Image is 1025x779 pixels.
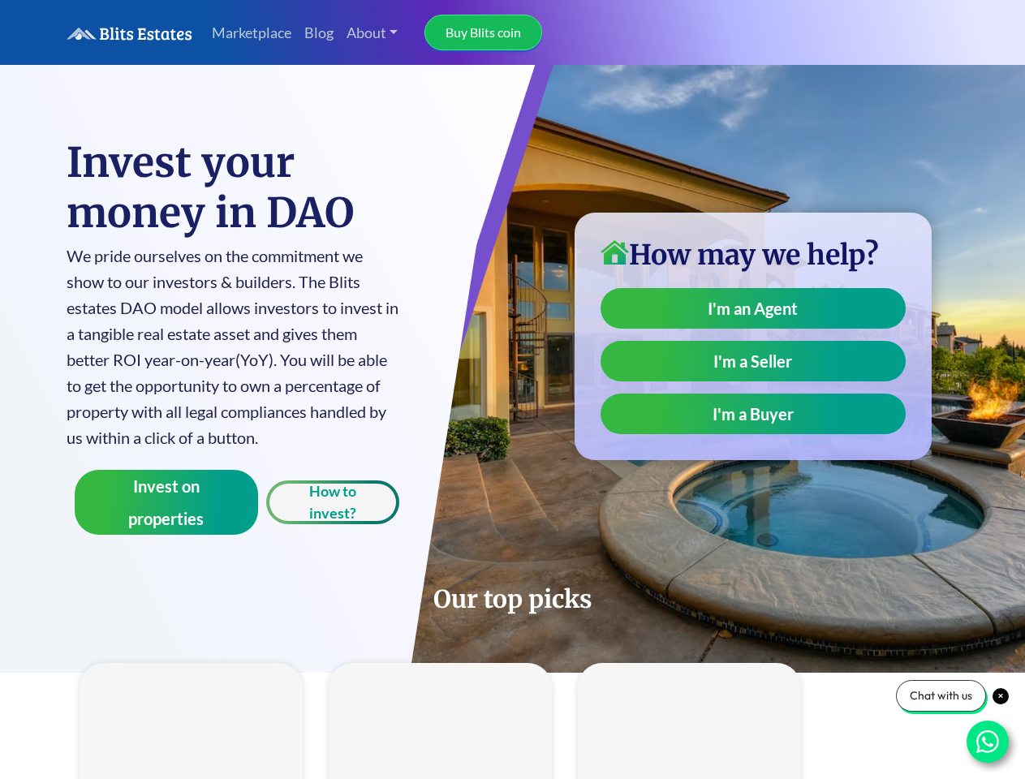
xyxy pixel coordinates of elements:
a: Marketplace [205,15,298,50]
a: I'm an Agent [601,288,906,329]
a: Buy Blits coin [424,15,542,50]
h1: Invest your money in DAO [67,138,400,239]
h3: How may we help? [601,239,906,272]
img: home-icon [601,240,629,265]
a: I'm a Buyer [601,394,906,434]
a: About [340,15,405,50]
img: logo.6a08bd47fd1234313fe35534c588d03a.svg [67,27,192,41]
p: We pride ourselves on the commitment we show to our investors & builders. The Blits estates DAO m... [67,243,400,450]
h2: Our top picks [67,583,959,614]
button: Invest on properties [75,470,259,535]
a: I'm a Seller [601,341,906,381]
div: Chat with us [896,680,986,712]
a: Blog [298,15,340,50]
button: How to invest? [266,480,399,524]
